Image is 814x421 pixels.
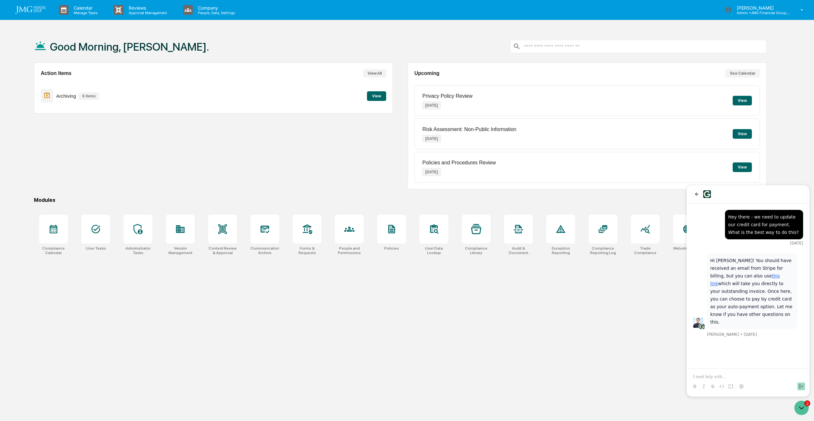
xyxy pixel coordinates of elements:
p: Privacy Policy Review [422,93,472,99]
div: Modules [34,197,767,203]
div: User Data Lookup [419,246,448,255]
div: Compliance Reporting Log [589,246,617,255]
div: Forms & Requests [293,246,322,255]
div: Communications Archive [250,246,279,255]
div: Website Archive [673,246,702,251]
div: Exception Reporting [546,246,575,255]
p: Policies and Procedures Review [422,160,496,166]
a: View [367,93,386,99]
p: Archiving [56,93,76,99]
iframe: Open customer support [794,400,811,417]
p: 6 items [79,93,99,100]
div: Vendor Management [166,246,195,255]
div: People and Permissions [335,246,364,255]
p: [DATE] [422,135,441,143]
h1: Good Morning, [PERSON_NAME]. [50,40,209,53]
p: Reviews [124,5,170,11]
p: [DATE] [422,102,441,109]
p: Calendar [69,5,101,11]
p: Approval Management [124,11,170,15]
button: View [367,91,386,101]
button: View [733,162,752,172]
h2: Action Items [41,70,71,76]
p: [DATE] [422,168,441,176]
div: Trade Compliance [631,246,660,255]
button: View [733,129,752,139]
div: Audit & Document Logs [504,246,533,255]
button: View All [363,69,386,78]
p: Risk Assessment: Non-Public Information [422,127,516,132]
div: Compliance Library [462,246,491,255]
div: Content Review & Approval [208,246,237,255]
div: Compliance Calendar [39,246,68,255]
p: Manage Tasks [69,11,101,15]
div: User Tasks [86,246,106,251]
p: Company [193,5,238,11]
button: View [733,96,752,105]
iframe: Customer support window [687,185,810,397]
button: See Calendar [725,69,760,78]
img: logo [15,6,46,14]
div: Policies [384,246,399,251]
p: [PERSON_NAME] [732,5,791,11]
h2: Upcoming [414,70,439,76]
div: Administrator Tasks [124,246,152,255]
p: Admin • JMG Financial Group, Ltd. [732,11,791,15]
p: People, Data, Settings [193,11,238,15]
